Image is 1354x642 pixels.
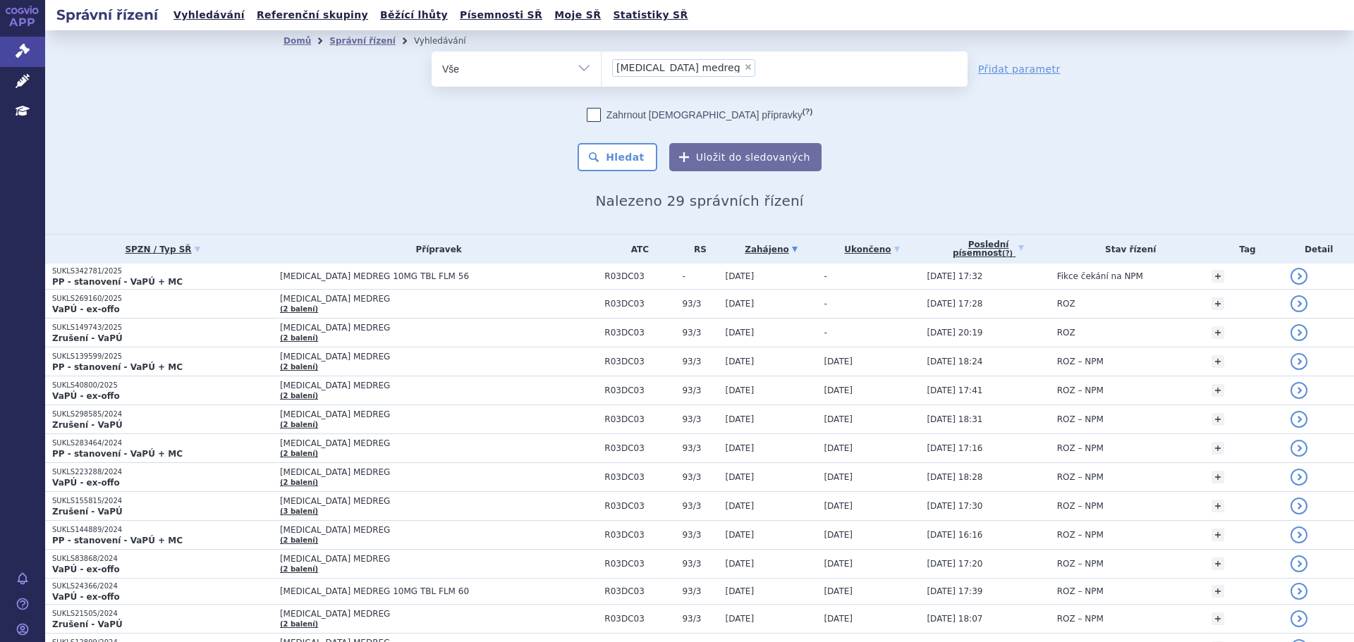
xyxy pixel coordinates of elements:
[52,352,273,362] p: SUKLS139599/2025
[726,385,755,395] span: [DATE]
[927,614,982,624] span: [DATE] 18:07
[169,6,249,25] a: Vyhledávání
[824,559,853,569] span: [DATE]
[1212,557,1224,570] a: +
[682,328,718,338] span: 93/3
[252,6,372,25] a: Referenční skupiny
[1057,501,1104,511] span: ROZ – NPM
[280,467,597,477] span: [MEDICAL_DATA] MEDREG
[52,581,273,591] p: SUKLS24366/2024
[280,536,318,544] a: (2 balení)
[682,271,718,281] span: -
[604,385,675,395] span: R03DC03
[604,357,675,366] span: R03DC03
[675,235,718,264] th: RS
[927,559,982,569] span: [DATE] 17:20
[927,357,982,366] span: [DATE] 18:24
[726,299,755,309] span: [DATE]
[52,467,273,477] p: SUKLS223288/2024
[1291,610,1307,627] a: detail
[1291,268,1307,285] a: detail
[682,559,718,569] span: 93/3
[824,299,827,309] span: -
[1291,555,1307,572] a: detail
[682,357,718,366] span: 93/3
[927,235,1049,264] a: Poslednípísemnost(?)
[280,305,318,313] a: (2 balení)
[824,328,827,338] span: -
[52,438,273,448] p: SUKLS283464/2024
[280,363,318,371] a: (2 balení)
[1212,500,1224,512] a: +
[280,479,318,486] a: (2 balení)
[280,409,597,419] span: [MEDICAL_DATA] MEDREG
[824,530,853,540] span: [DATE]
[1057,472,1104,482] span: ROZ – NPM
[616,63,740,73] span: [MEDICAL_DATA] medreg
[52,323,273,333] p: SUKLS149743/2025
[604,501,675,511] span: R03DC03
[726,357,755,366] span: [DATE]
[927,385,982,395] span: [DATE] 17:41
[1291,440,1307,457] a: detail
[52,525,273,535] p: SUKLS144889/2024
[726,443,755,453] span: [DATE]
[1291,353,1307,370] a: detail
[824,443,853,453] span: [DATE]
[604,443,675,453] span: R03DC03
[604,586,675,596] span: R03DC03
[803,107,812,116] abbr: (?)
[456,6,547,25] a: Písemnosti SŘ
[52,240,273,259] a: SPZN / Typ SŘ
[824,240,920,259] a: Ukončeno
[52,362,183,372] strong: PP - stanovení - VaPÚ + MC
[414,30,484,51] li: Vyhledávání
[726,271,755,281] span: [DATE]
[682,443,718,453] span: 93/3
[280,609,597,619] span: [MEDICAL_DATA] MEDREG
[682,586,718,596] span: 93/3
[824,614,853,624] span: [DATE]
[280,352,597,362] span: [MEDICAL_DATA] MEDREG
[52,294,273,304] p: SUKLS269160/2025
[682,472,718,482] span: 93/3
[550,6,605,25] a: Moje SŘ
[927,586,982,596] span: [DATE] 17:39
[1291,324,1307,341] a: detail
[280,334,318,342] a: (2 balení)
[609,6,692,25] a: Statistiky SŘ
[1057,530,1104,540] span: ROZ – NPM
[824,385,853,395] span: [DATE]
[1291,382,1307,399] a: detail
[726,530,755,540] span: [DATE]
[682,501,718,511] span: 93/3
[1291,469,1307,486] a: detail
[604,614,675,624] span: R03DC03
[52,536,183,545] strong: PP - stanovení - VaPÚ + MC
[978,62,1061,76] a: Přidat parametr
[1212,326,1224,339] a: +
[280,421,318,428] a: (2 balení)
[280,392,318,400] a: (2 balení)
[1291,583,1307,600] a: detail
[280,554,597,564] span: [MEDICAL_DATA] MEDREG
[927,530,982,540] span: [DATE] 16:16
[927,443,982,453] span: [DATE] 17:16
[760,58,767,76] input: [MEDICAL_DATA] medreg
[1212,612,1224,625] a: +
[1291,295,1307,312] a: detail
[280,586,597,596] span: [MEDICAL_DATA] MEDREG 10MG TBL FLM 60
[1057,586,1104,596] span: ROZ – NPM
[280,438,597,448] span: [MEDICAL_DATA] MEDREG
[376,6,452,25] a: Běžící lhůty
[1291,498,1307,514] a: detail
[1212,442,1224,455] a: +
[52,609,273,619] p: SUKLS21505/2024
[52,478,120,488] strong: VaPÚ - ex-offo
[1204,235,1284,264] th: Tag
[604,559,675,569] span: R03DC03
[578,143,657,171] button: Hledat
[604,530,675,540] span: R03DC03
[1057,559,1104,569] span: ROZ – NPM
[1057,414,1104,424] span: ROZ – NPM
